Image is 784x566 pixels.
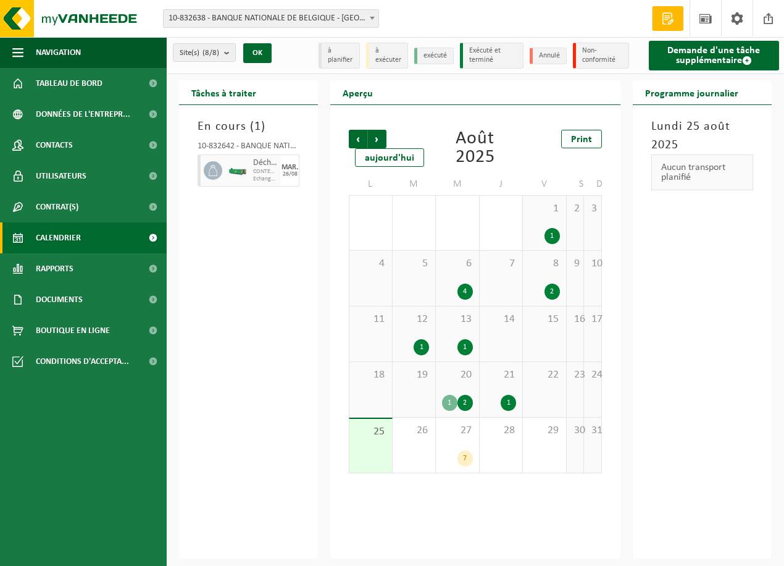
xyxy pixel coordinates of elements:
[399,257,430,271] span: 5
[349,173,393,195] td: L
[457,284,473,300] div: 4
[442,313,473,326] span: 13
[573,202,578,216] span: 2
[590,368,595,382] span: 24
[253,158,278,168] span: Déchets industriels banals
[356,368,386,382] span: 18
[523,173,567,195] td: V
[457,450,473,467] div: 7
[529,424,560,437] span: 29
[356,257,386,271] span: 4
[414,339,429,355] div: 1
[281,164,298,171] div: MAR.
[163,9,379,28] span: 10-832638 - BANQUE NATIONALE DE BELGIQUE - BRUXELLES
[436,173,480,195] td: M
[399,313,430,326] span: 12
[457,395,473,411] div: 2
[180,44,219,62] span: Site(s)
[228,166,247,175] img: HK-XC-15-GN-00
[480,173,523,195] td: J
[355,148,424,167] div: aujourd'hui
[561,130,602,148] a: Print
[442,257,473,271] span: 6
[393,173,436,195] td: M
[501,395,516,411] div: 1
[254,120,261,133] span: 1
[590,424,595,437] span: 31
[36,68,102,99] span: Tableau de bord
[173,43,236,62] button: Site(s)(8/8)
[590,313,595,326] span: 17
[202,49,219,57] count: (8/8)
[179,80,269,104] h2: Tâches à traiter
[573,313,578,326] span: 16
[651,154,753,190] div: Aucun transport planifié
[283,171,298,177] div: 26/08
[590,202,595,216] span: 3
[319,43,360,69] li: à planifier
[399,368,430,382] span: 19
[571,135,592,145] span: Print
[567,173,585,195] td: S
[442,395,457,411] div: 1
[573,43,629,69] li: Non-conformité
[486,368,517,382] span: 21
[368,130,386,148] span: Suivant
[198,142,299,154] div: 10-832642 - BANQUE NATIONALE DE BELGIQUE - BLD BERLAIMONT - [GEOGRAPHIC_DATA]
[590,257,595,271] span: 10
[36,37,81,68] span: Navigation
[36,315,110,346] span: Boutique en ligne
[530,48,567,64] li: Annulé
[486,257,517,271] span: 7
[457,339,473,355] div: 1
[36,99,130,130] span: Données de l'entrepr...
[243,43,272,63] button: OK
[36,222,81,253] span: Calendrier
[443,130,507,167] div: Août 2025
[442,424,473,437] span: 27
[36,284,83,315] span: Documents
[529,368,560,382] span: 22
[529,257,560,271] span: 8
[366,43,408,69] li: à exécuter
[399,424,430,437] span: 26
[198,117,299,136] h3: En cours ( )
[529,202,560,216] span: 1
[633,80,751,104] h2: Programme journalier
[356,313,386,326] span: 11
[349,130,367,148] span: Précédent
[36,253,73,284] span: Rapports
[36,192,78,222] span: Contrat(s)
[330,80,385,104] h2: Aperçu
[36,161,86,192] span: Utilisateurs
[573,368,578,382] span: 23
[529,313,560,326] span: 15
[649,41,779,70] a: Demande d'une tâche supplémentaire
[356,425,386,439] span: 25
[460,43,523,69] li: Exécuté et terminé
[36,130,73,161] span: Contacts
[36,346,129,377] span: Conditions d'accepta...
[253,168,278,175] span: CONTENEUR C15 DIB CLASSE 2 (2)
[486,424,517,437] span: 28
[486,313,517,326] span: 14
[164,10,378,27] span: 10-832638 - BANQUE NATIONALE DE BELGIQUE - BRUXELLES
[414,48,454,64] li: exécuté
[253,175,278,183] span: Echange sur demande
[544,228,560,244] div: 1
[584,173,602,195] td: D
[573,257,578,271] span: 9
[651,117,753,154] h3: Lundi 25 août 2025
[573,424,578,437] span: 30
[544,284,560,300] div: 2
[442,368,473,382] span: 20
